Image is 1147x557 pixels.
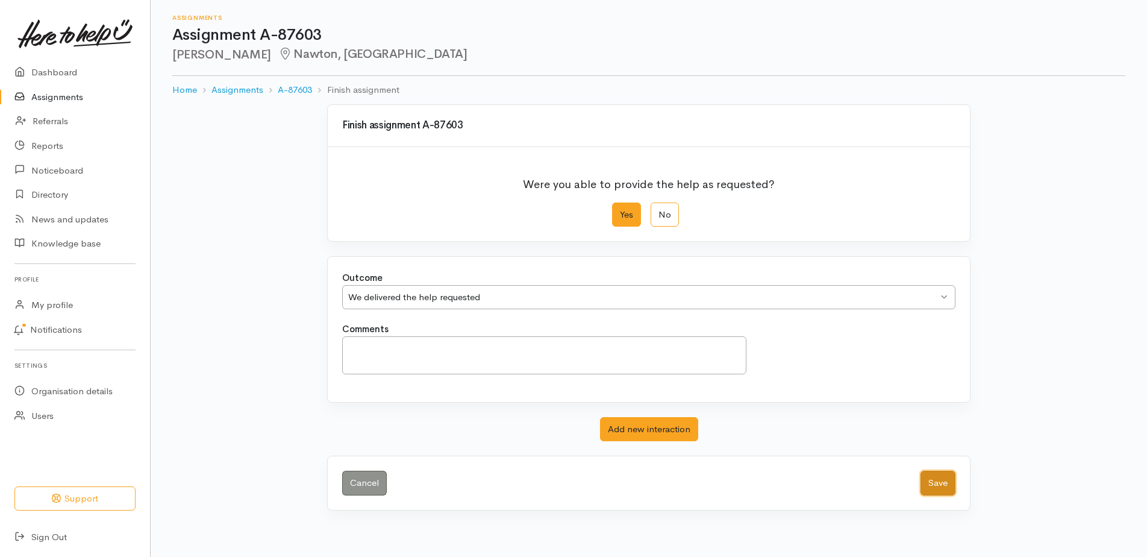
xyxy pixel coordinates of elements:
[172,76,1125,104] nav: breadcrumb
[278,46,467,61] span: Nawton, [GEOGRAPHIC_DATA]
[342,271,383,285] label: Outcome
[14,357,136,374] h6: Settings
[14,271,136,288] h6: Profile
[278,83,312,97] a: A-87603
[342,120,955,131] h3: Finish assignment A-87603
[523,169,775,193] p: Were you able to provide the help as requested?
[348,291,938,304] div: We delivered the help requested
[600,417,698,442] button: Add new interaction
[342,323,389,336] label: Comments
[312,83,399,97] li: Finish assignment
[172,27,1125,44] h1: Assignment A-87603
[612,203,641,227] label: Yes
[172,83,197,97] a: Home
[211,83,263,97] a: Assignments
[14,486,136,511] button: Support
[172,48,1125,61] h2: [PERSON_NAME]
[172,14,1125,21] h6: Assignments
[342,471,387,496] a: Cancel
[651,203,679,227] label: No
[920,471,955,496] button: Save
